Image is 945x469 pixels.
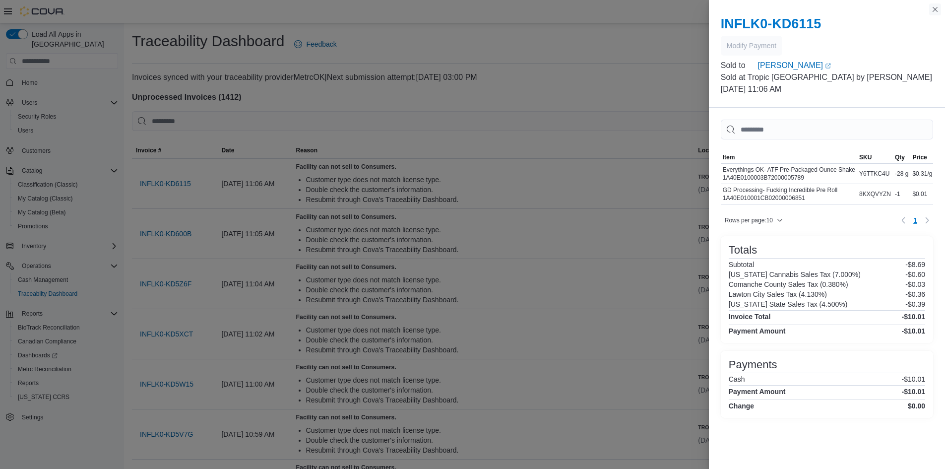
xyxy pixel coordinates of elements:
[929,3,941,15] button: Close this dialog
[723,186,837,202] div: GD Processing- Fucking Incredible Pre Roll 1A40E010001CB02000006851
[723,166,855,182] div: Everythings OK- ATF Pre-Packaged Ounce Shake 1A40E0100003B72000005789
[729,270,861,278] h6: [US_STATE] Cannabis Sales Tax (7.000%)
[729,327,786,335] h4: Payment Amount
[825,63,831,69] svg: External link
[729,402,754,410] h4: Change
[897,214,909,226] button: Previous page
[909,212,921,228] button: Page 1 of 1
[905,261,925,268] p: -$8.69
[902,388,925,396] h4: -$10.01
[729,313,771,321] h4: Invoice Total
[729,388,786,396] h4: Payment Amount
[908,402,925,410] h4: $0.00
[721,83,933,95] p: [DATE] 11:06 AM
[859,170,889,178] span: Y6TTKC4U
[902,375,925,383] p: -$10.01
[729,280,848,288] h6: Comanche County Sales Tax (0.380%)
[857,151,893,163] button: SKU
[729,290,827,298] h6: Lawton City Sales Tax (4.130%)
[910,188,934,200] div: $0.01
[859,190,891,198] span: 8KXQVYZN
[895,153,905,161] span: Qty
[725,216,773,224] span: Rows per page : 10
[902,327,925,335] h4: -$10.01
[909,212,921,228] ul: Pagination for table: MemoryTable from EuiInMemoryTable
[721,71,933,83] p: Sold at Tropic [GEOGRAPHIC_DATA] by [PERSON_NAME]
[729,244,757,256] h3: Totals
[723,153,735,161] span: Item
[859,153,872,161] span: SKU
[905,290,925,298] p: -$0.36
[757,60,933,71] a: [PERSON_NAME]External link
[897,212,933,228] nav: Pagination for table: MemoryTable from EuiInMemoryTable
[912,153,927,161] span: Price
[729,375,745,383] h6: Cash
[905,270,925,278] p: -$0.60
[921,214,933,226] button: Next page
[910,151,934,163] button: Price
[721,36,782,56] button: Modify Payment
[913,215,917,225] span: 1
[721,214,787,226] button: Rows per page:10
[721,16,933,32] h2: INFLK0-KD6115
[905,300,925,308] p: -$0.39
[893,168,910,180] div: -28 g
[721,120,933,139] input: This is a search bar. As you type, the results lower in the page will automatically filter.
[721,60,756,71] div: Sold to
[893,151,910,163] button: Qty
[721,151,857,163] button: Item
[729,300,848,308] h6: [US_STATE] State Sales Tax (4.500%)
[893,188,910,200] div: -1
[729,359,777,371] h3: Payments
[910,168,934,180] div: $0.31/g
[902,313,925,321] h4: -$10.01
[727,41,776,51] span: Modify Payment
[905,280,925,288] p: -$0.03
[729,261,754,268] h6: Subtotal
